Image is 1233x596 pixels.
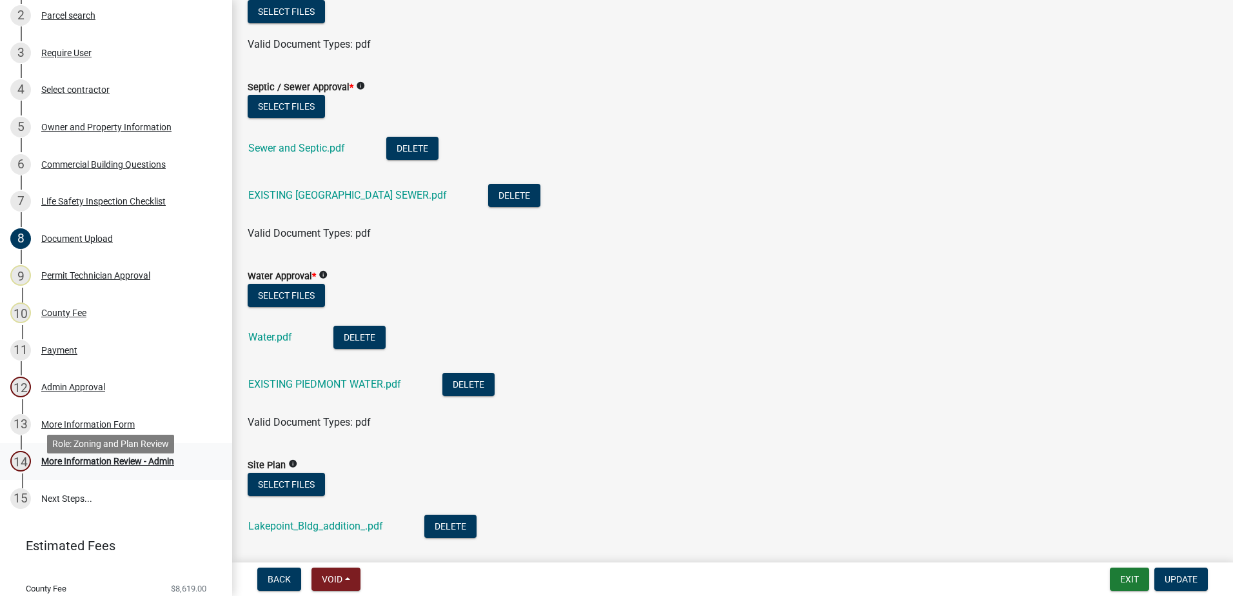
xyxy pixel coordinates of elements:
[248,227,371,239] span: Valid Document Types: pdf
[424,521,477,533] wm-modal-confirm: Delete Document
[288,459,297,468] i: info
[10,533,212,559] a: Estimated Fees
[248,272,316,281] label: Water Approval
[322,574,342,584] span: Void
[442,373,495,396] button: Delete
[248,142,345,154] a: Sewer and Septic.pdf
[10,377,31,397] div: 12
[386,143,439,155] wm-modal-confirm: Delete Document
[171,584,206,593] span: $8,619.00
[248,284,325,307] button: Select files
[10,340,31,361] div: 11
[41,271,150,280] div: Permit Technician Approval
[1110,568,1149,591] button: Exit
[10,451,31,472] div: 14
[424,515,477,538] button: Delete
[41,11,95,20] div: Parcel search
[10,488,31,509] div: 15
[41,420,135,429] div: More Information Form
[268,574,291,584] span: Back
[47,435,174,453] div: Role: Zoning and Plan Review
[257,568,301,591] button: Back
[1165,574,1198,584] span: Update
[311,568,360,591] button: Void
[10,154,31,175] div: 6
[41,234,113,243] div: Document Upload
[248,331,292,343] a: Water.pdf
[319,270,328,279] i: info
[333,332,386,344] wm-modal-confirm: Delete Document
[442,379,495,392] wm-modal-confirm: Delete Document
[41,48,92,57] div: Require User
[10,414,31,435] div: 13
[10,43,31,63] div: 3
[10,117,31,137] div: 5
[10,228,31,249] div: 8
[248,38,371,50] span: Valid Document Types: pdf
[41,346,77,355] div: Payment
[10,191,31,212] div: 7
[248,189,447,201] a: EXISTING [GEOGRAPHIC_DATA] SEWER.pdf
[386,137,439,160] button: Delete
[488,190,540,203] wm-modal-confirm: Delete Document
[248,378,401,390] a: EXISTING PIEDMONT WATER.pdf
[41,197,166,206] div: Life Safety Inspection Checklist
[248,416,371,428] span: Valid Document Types: pdf
[10,303,31,323] div: 10
[488,184,540,207] button: Delete
[41,457,174,466] div: More Information Review - Admin
[41,308,86,317] div: County Fee
[41,160,166,169] div: Commercial Building Questions
[41,85,110,94] div: Select contractor
[248,83,353,92] label: Septic / Sewer Approval
[10,5,31,26] div: 2
[248,473,325,496] button: Select files
[248,95,325,118] button: Select files
[356,81,365,90] i: info
[41,123,172,132] div: Owner and Property Information
[10,265,31,286] div: 9
[248,520,383,532] a: Lakepoint_Bldg_addition_.pdf
[41,382,105,392] div: Admin Approval
[26,584,66,593] span: County Fee
[248,461,286,470] label: Site Plan
[333,326,386,349] button: Delete
[1154,568,1208,591] button: Update
[10,79,31,100] div: 4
